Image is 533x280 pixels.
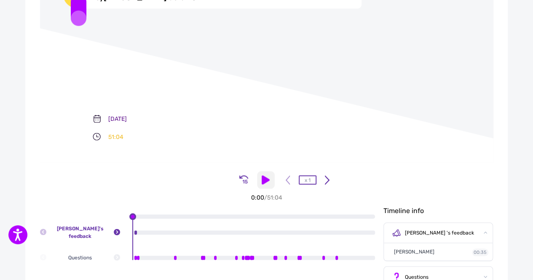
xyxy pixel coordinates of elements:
[392,228,401,237] img: MYmLkuBIbsWYSnBOH501Uzz0dFP6hEgYrDcsc6nwyfW23tCvOXc94xnPt+hbqJSzjNDB43jL9v7M79lRryMd0gwqQMser94KF...
[257,171,275,189] img: WTjoCDZ8X2cAAAAASUVORK5CYII=
[394,248,434,254] p: [PERSON_NAME]
[105,114,130,123] span: [DATE]
[405,229,484,236] div: [PERSON_NAME] 's feedback
[319,171,336,189] img: 6RNYRILmo+1MBOGLCdI78IhGmswkLyPvXi7u5sf9JwLBx6f0D8zcFMSq9BHoAAAAASUVORK5CYII=
[299,175,316,184] div: x 1
[472,248,488,256] div: 00:35
[267,194,282,201] time: 51:04
[56,251,104,264] div: Questions
[56,225,104,239] div: [PERSON_NAME] 's feedback
[251,194,264,201] time: 0:00
[264,194,267,201] span: /
[235,171,253,189] img: RIPNAAAAAElFTkSuQmCC
[108,133,123,140] time: 51:04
